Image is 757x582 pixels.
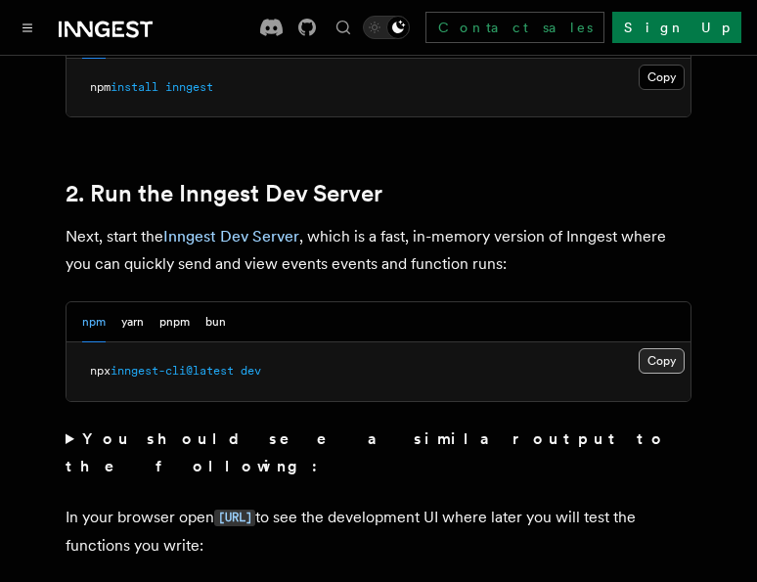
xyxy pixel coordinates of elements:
button: Copy [639,348,685,374]
p: In your browser open to see the development UI where later you will test the functions you write: [66,504,691,560]
span: npx [90,364,111,378]
button: Toggle navigation [16,16,39,39]
p: Next, start the , which is a fast, in-memory version of Inngest where you can quickly send and vi... [66,223,691,278]
a: Sign Up [612,12,741,43]
span: inngest-cli@latest [111,364,234,378]
button: Copy [639,65,685,90]
a: 2. Run the Inngest Dev Server [66,180,382,207]
span: npm [90,80,111,94]
span: inngest [165,80,213,94]
button: npm [82,302,106,342]
span: install [111,80,158,94]
span: dev [241,364,261,378]
button: Toggle dark mode [363,16,410,39]
button: Find something... [332,16,355,39]
strong: You should see a similar output to the following: [66,429,667,475]
button: yarn [121,302,144,342]
button: pnpm [159,302,190,342]
button: bun [205,302,226,342]
summary: You should see a similar output to the following: [66,425,691,480]
a: Contact sales [425,12,604,43]
code: [URL] [214,510,255,526]
a: Inngest Dev Server [163,227,299,246]
a: [URL] [214,508,255,526]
